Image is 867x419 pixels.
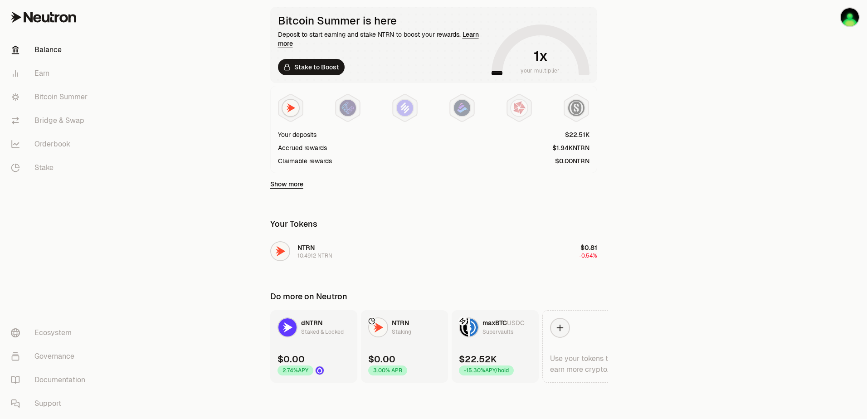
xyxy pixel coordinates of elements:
a: Stake [4,156,98,180]
img: Drop [316,366,324,375]
a: Orderbook [4,132,98,156]
span: your multiplier [521,66,560,75]
div: Supervaults [482,327,513,336]
a: Ecosystem [4,321,98,345]
a: Balance [4,38,98,62]
img: USDC Logo [470,318,478,336]
a: Governance [4,345,98,368]
img: NTRN Logo [271,242,289,260]
span: NTRN [297,244,315,252]
img: NTRN Logo [369,318,387,336]
div: $22.52K [459,353,497,365]
a: dNTRN LogodNTRNStaked & Locked$0.002.74%APYDrop [270,310,357,383]
span: -0.54% [579,252,597,259]
div: Staking [392,327,411,336]
a: Stake to Boost [278,59,345,75]
span: USDC [507,319,525,327]
img: maxBTC Logo [460,318,468,336]
a: NTRN LogoNTRNStaking$0.003.00% APR [361,310,448,383]
div: 10.4912 NTRN [297,252,332,259]
img: Mars Fragments [511,100,527,116]
div: 3.00% APR [368,365,407,375]
span: dNTRN [301,319,322,327]
div: Use your tokens to earn more crypto. [550,353,622,375]
button: NTRN LogoNTRN10.4912 NTRN$0.81-0.54% [265,238,603,265]
div: Do more on Neutron [270,290,347,303]
span: $0.81 [580,244,597,252]
div: Deposit to start earning and stake NTRN to boost your rewards. [278,30,488,48]
a: Show more [270,180,303,189]
img: NTRN [283,100,299,116]
div: $0.00 [278,353,305,365]
div: Bitcoin Summer is here [278,15,488,27]
img: dNTRN Logo [278,318,297,336]
div: Your deposits [278,130,317,139]
img: KO [841,8,859,26]
a: maxBTC LogoUSDC LogomaxBTCUSDCSupervaults$22.52K-15.30%APY/hold [452,310,539,383]
img: Bedrock Diamonds [454,100,470,116]
img: Structured Points [568,100,584,116]
img: Solv Points [397,100,413,116]
a: Bitcoin Summer [4,85,98,109]
a: Earn [4,62,98,85]
div: Staked & Locked [301,327,344,336]
a: Use your tokens to earn more crypto. [542,310,629,383]
div: -15.30% APY/hold [459,365,514,375]
a: Bridge & Swap [4,109,98,132]
div: 2.74% APY [278,365,313,375]
span: NTRN [392,319,409,327]
a: Support [4,392,98,415]
a: Documentation [4,368,98,392]
div: Claimable rewards [278,156,332,166]
div: $0.00 [368,353,395,365]
img: EtherFi Points [340,100,356,116]
span: maxBTC [482,319,507,327]
div: Accrued rewards [278,143,327,152]
div: Your Tokens [270,218,317,230]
